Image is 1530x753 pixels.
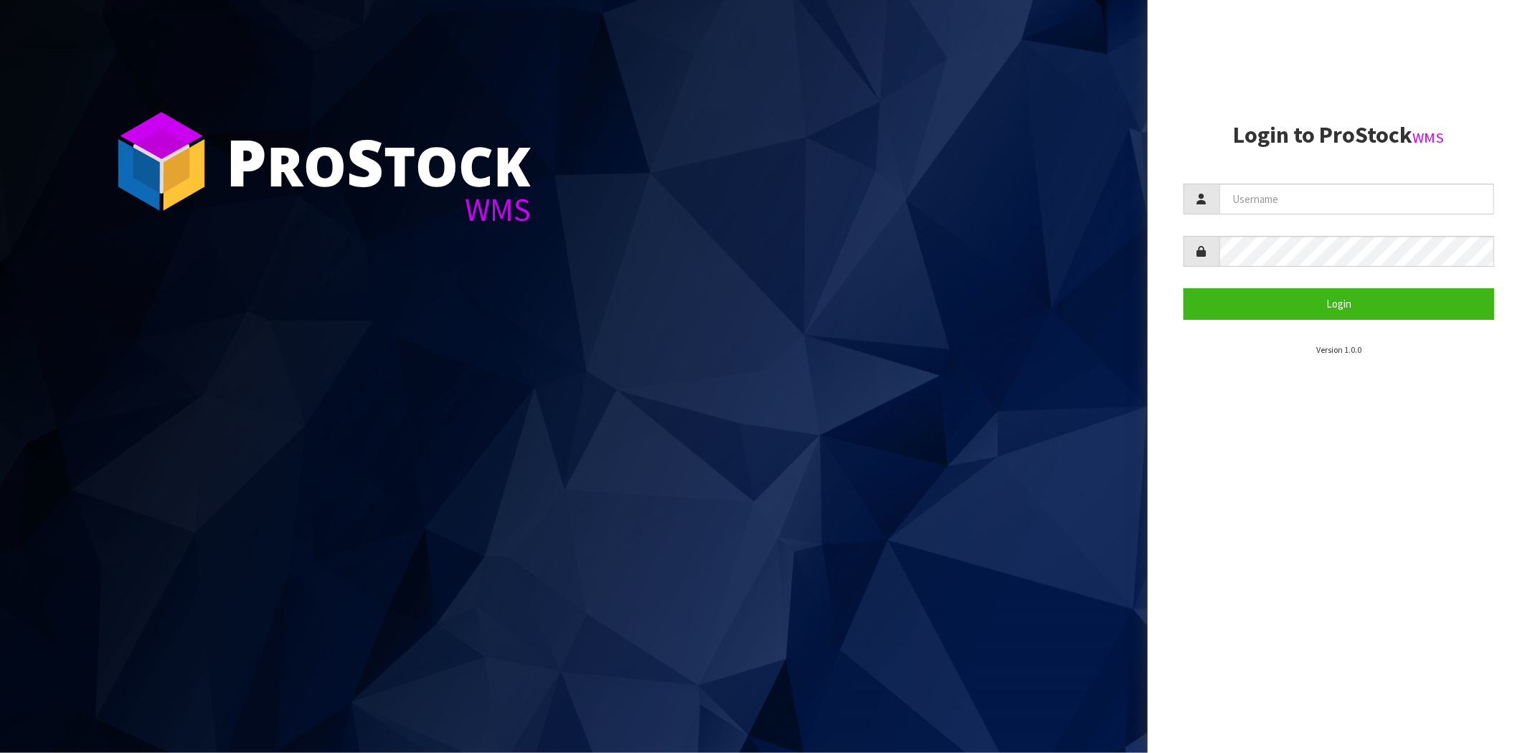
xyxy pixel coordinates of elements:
div: ro tock [226,129,531,194]
small: Version 1.0.0 [1316,344,1361,355]
div: WMS [226,194,531,226]
img: ProStock Cube [108,108,215,215]
input: Username [1219,184,1494,214]
span: S [346,118,384,205]
button: Login [1184,288,1494,319]
span: P [226,118,267,205]
small: WMS [1412,128,1444,147]
h2: Login to ProStock [1184,123,1494,148]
